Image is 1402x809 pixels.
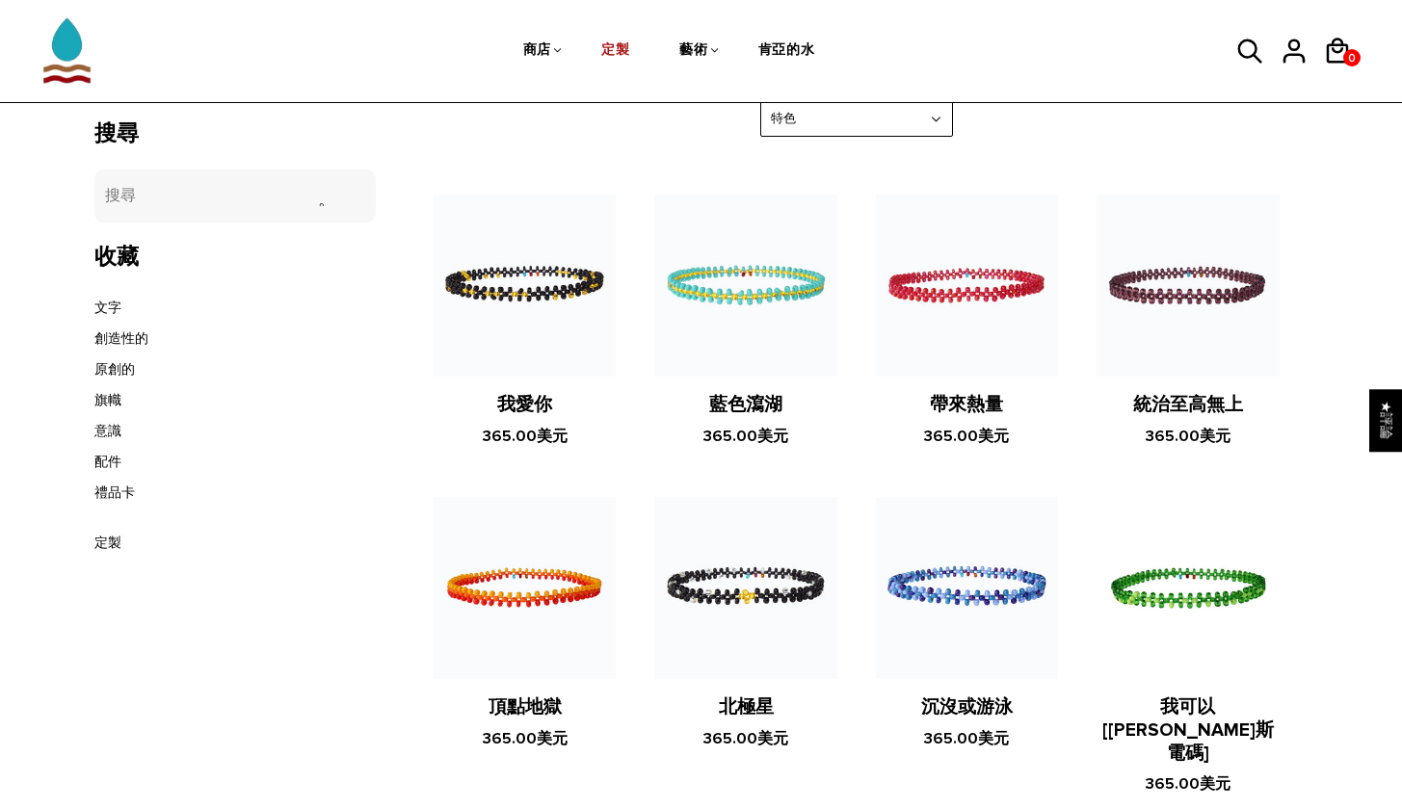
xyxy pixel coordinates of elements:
[703,729,788,748] span: 365.00美元
[1343,46,1361,70] span: 0
[924,427,1009,446] span: 365.00美元
[497,394,552,416] a: 我愛你
[758,1,815,103] a: 肯亞的水
[94,120,377,148] h3: 搜尋
[483,427,568,446] span: 365.00美元
[306,189,345,206] input: 搜尋
[94,454,121,470] a: 配件
[523,1,551,103] a: 商店
[94,170,377,222] input: 搜尋
[483,729,568,748] span: 365.00美元
[1133,394,1243,416] a: 統治至高無上
[94,423,121,439] a: 意識
[94,300,121,316] a: 文字
[1343,49,1361,66] a: 0
[1102,696,1274,765] a: 我可以[[PERSON_NAME]斯電碼]
[601,1,629,103] a: 定製
[94,535,121,551] a: 定製
[94,244,377,272] h3: 收藏
[1369,389,1402,452] div: 點選開啟Judge.me浮動評論標籤
[94,392,121,408] a: 旗幟
[719,696,774,718] a: 北極星
[921,696,1013,718] a: 沉沒或游泳
[703,427,788,446] span: 365.00美元
[1146,427,1230,446] span: 365.00美元
[924,729,1009,748] span: 365.00美元
[679,1,707,103] a: 藝術
[94,361,135,378] a: 原創的
[94,330,148,347] a: 創造性的
[94,484,135,501] a: 禮品卡
[709,394,782,416] a: 藍色瀉湖
[930,394,1003,416] a: 帶來熱量
[489,696,562,718] a: 頂點地獄
[1146,774,1230,794] span: 365.00美元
